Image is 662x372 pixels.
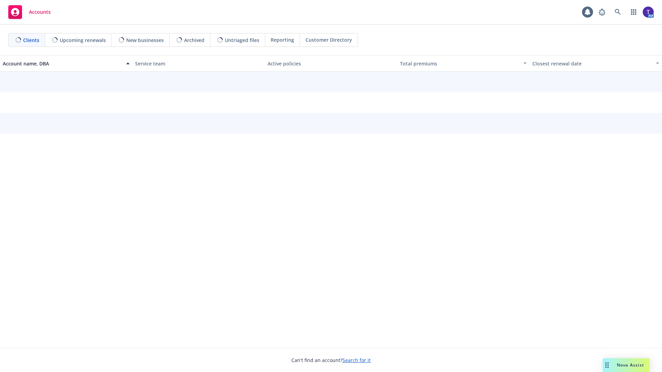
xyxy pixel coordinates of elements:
[595,5,609,19] a: Report a Bug
[265,55,397,72] button: Active policies
[3,60,122,67] div: Account name, DBA
[6,2,53,22] a: Accounts
[643,7,654,18] img: photo
[132,55,265,72] button: Service team
[126,37,164,44] span: New businesses
[268,60,394,67] div: Active policies
[305,36,352,43] span: Customer Directory
[184,37,204,44] span: Archived
[397,55,530,72] button: Total premiums
[611,5,625,19] a: Search
[60,37,106,44] span: Upcoming renewals
[135,60,262,67] div: Service team
[29,9,51,15] span: Accounts
[225,37,259,44] span: Untriaged files
[291,356,371,364] span: Can't find an account?
[530,55,662,72] button: Closest renewal date
[271,36,294,43] span: Reporting
[617,362,644,368] span: Nova Assist
[627,5,641,19] a: Switch app
[532,60,652,67] div: Closest renewal date
[400,60,519,67] div: Total premiums
[603,358,650,372] button: Nova Assist
[23,37,39,44] span: Clients
[603,358,611,372] div: Drag to move
[342,357,371,363] a: Search for it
